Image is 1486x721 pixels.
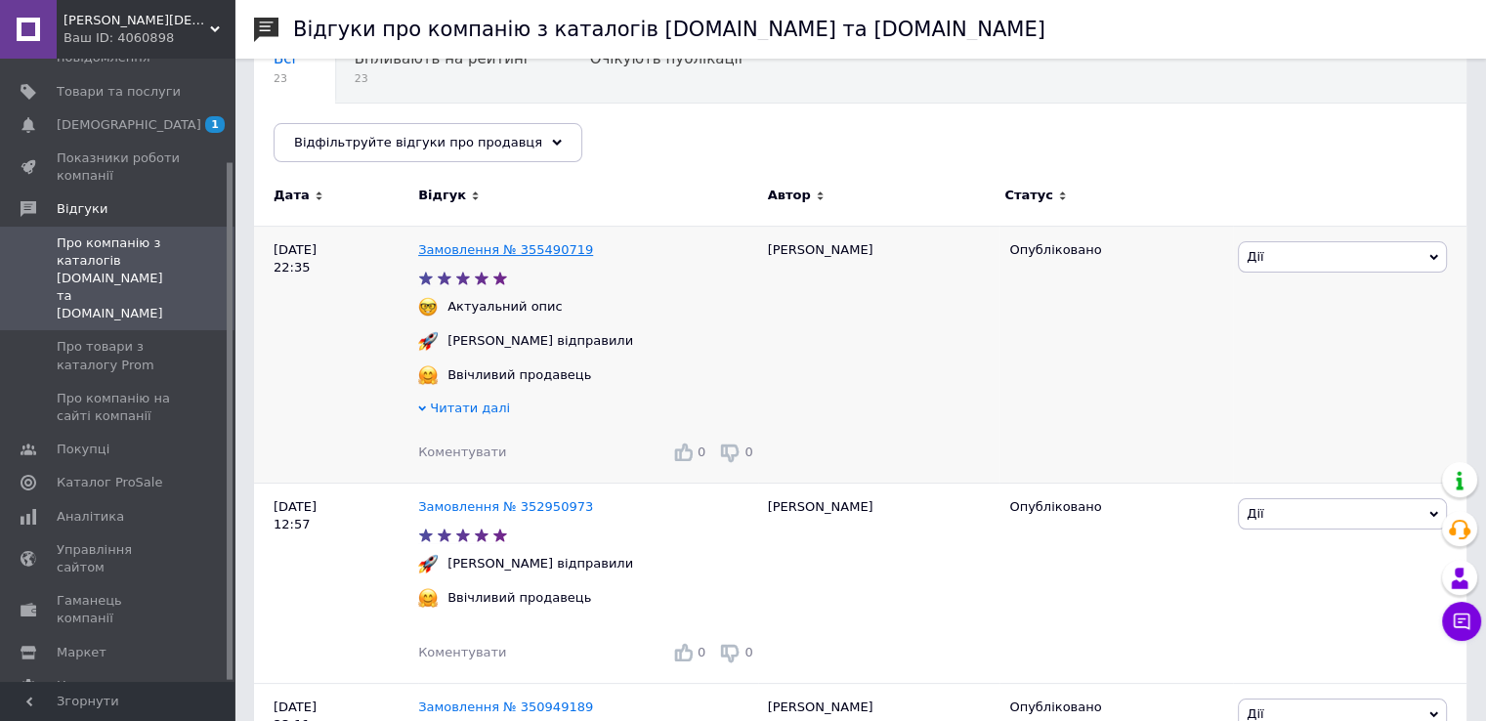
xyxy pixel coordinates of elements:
div: Опубліковані без коментаря [254,104,511,178]
span: Впливають на рейтинг [355,50,531,67]
span: Про товари з каталогу Prom [57,338,181,373]
div: Коментувати [418,444,506,461]
span: [DEMOGRAPHIC_DATA] [57,116,201,134]
span: 1 [205,116,225,133]
div: [PERSON_NAME] відправили [443,332,638,350]
span: Маркет [57,644,106,661]
span: Про компанію з каталогів [DOMAIN_NAME] та [DOMAIN_NAME] [57,234,181,323]
span: Покупці [57,441,109,458]
span: Дата [274,187,310,204]
img: :hugging_face: [418,588,438,608]
span: Дії [1247,249,1263,264]
span: Опубліковані без комен... [274,124,472,142]
span: Дії [1247,706,1263,721]
div: Читати далі [418,400,758,422]
img: :nerd_face: [418,297,438,317]
img: :hugging_face: [418,365,438,385]
button: Чат з покупцем [1442,602,1481,641]
span: Показники роботи компанії [57,149,181,185]
div: Ввічливий продавець [443,589,596,607]
div: [PERSON_NAME] [758,226,1000,483]
a: Замовлення № 350949189 [418,700,593,714]
span: SONA Ayurveda [64,12,210,29]
span: Коментувати [418,445,506,459]
span: 0 [744,445,752,459]
img: :rocket: [418,554,438,573]
img: :rocket: [418,331,438,351]
span: Управління сайтом [57,541,181,576]
span: Читати далі [430,401,510,415]
span: Коментувати [418,645,506,659]
span: Відфільтруйте відгуки про продавця [294,135,542,149]
h1: Відгуки про компанію з каталогів [DOMAIN_NAME] та [DOMAIN_NAME] [293,18,1045,41]
div: [PERSON_NAME] [758,484,1000,684]
span: Автор [768,187,811,204]
span: Налаштування [57,677,156,695]
span: 23 [355,71,531,86]
span: Каталог ProSale [57,474,162,491]
span: Товари та послуги [57,83,181,101]
div: [PERSON_NAME] відправили [443,555,638,573]
div: Коментувати [418,644,506,661]
a: Замовлення № 352950973 [418,499,593,514]
span: Статус [1004,187,1053,204]
span: Дії [1247,506,1263,521]
div: Опубліковано [1009,498,1223,516]
span: 0 [698,445,705,459]
span: Аналітика [57,508,124,526]
div: Ваш ID: 4060898 [64,29,234,47]
div: [DATE] 12:57 [254,484,418,684]
span: Всі [274,50,296,67]
div: Актуальний опис [443,298,568,316]
span: 0 [744,645,752,659]
span: 23 [274,71,296,86]
span: Гаманець компанії [57,592,181,627]
span: Відгуки [57,200,107,218]
a: Замовлення № 355490719 [418,242,593,257]
span: Відгук [418,187,466,204]
span: Очікують публікації [590,50,743,67]
span: Про компанію на сайті компанії [57,390,181,425]
div: Опубліковано [1009,699,1223,716]
span: 0 [698,645,705,659]
div: Ввічливий продавець [443,366,596,384]
div: [DATE] 22:35 [254,226,418,483]
div: Опубліковано [1009,241,1223,259]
